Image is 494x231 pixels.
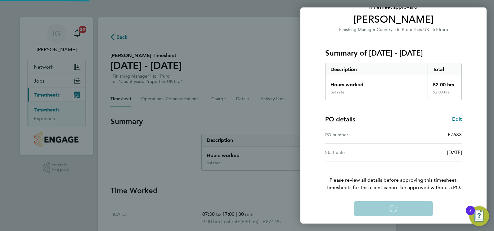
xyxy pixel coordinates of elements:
[325,115,355,124] h4: PO details
[318,184,469,191] span: Timesheets for this client cannot be approved without a PO.
[325,149,393,156] div: Start date
[377,27,437,32] span: Countryside Properties UK Ltd
[452,115,462,123] a: Edit
[318,161,469,191] p: Please review all details before approving this timesheet.
[325,63,462,100] div: Summary of 22 - 28 Sep 2025
[325,48,462,58] h3: Summary of [DATE] - [DATE]
[375,27,377,32] span: ·
[330,90,344,95] div: psl rate
[326,76,428,90] div: Hours worked
[393,149,462,156] div: [DATE]
[469,211,472,219] div: 7
[325,131,393,138] div: PO number
[437,27,438,32] span: ·
[448,132,462,138] span: EZ633
[339,27,375,32] span: Finishing Manager
[325,13,462,26] span: [PERSON_NAME]
[452,116,462,122] span: Edit
[438,27,448,32] span: Truro
[428,90,462,100] div: 52.00 hrs
[469,206,489,226] button: Open Resource Center, 7 new notifications
[428,63,462,76] div: Total
[428,76,462,90] div: 52.00 hrs
[326,63,428,76] div: Description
